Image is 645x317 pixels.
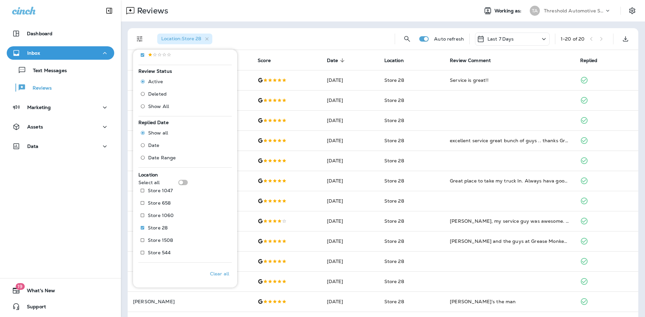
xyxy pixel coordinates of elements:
span: Score [258,57,279,63]
p: Reviews [134,6,168,16]
td: [DATE] [321,231,379,251]
button: Export as CSV [619,32,632,46]
div: Filters [133,46,237,287]
button: Support [7,300,114,313]
button: Settings [626,5,638,17]
span: Review Comment [450,57,500,63]
p: Reviews [26,85,52,92]
span: Location [138,172,158,178]
p: Inbox [27,50,40,56]
span: Support [20,304,46,312]
span: Date [327,58,338,63]
span: What's New [20,288,55,296]
div: Great place to take my truck In. Always hava good attitude here. [450,177,569,184]
div: Location:Store 28 [157,34,212,44]
p: Assets [27,124,43,129]
p: Text Messages [26,68,67,74]
span: Date Range [148,155,176,160]
span: Store 28 [384,97,404,103]
p: Store 1508 [148,237,173,243]
button: Filters [133,32,146,46]
button: Reviews [7,81,114,95]
td: [DATE] [321,292,379,312]
button: Search Reviews [400,32,414,46]
td: [DATE] [321,90,379,110]
td: [DATE] [321,110,379,130]
span: Review Status [138,68,172,74]
td: [DATE] [321,191,379,211]
span: Date [148,143,160,148]
td: [DATE] [321,211,379,231]
button: Inbox [7,46,114,60]
span: Store 28 [384,198,404,204]
span: Store 28 [384,278,404,284]
td: [DATE] [321,251,379,271]
button: Dashboard [7,27,114,40]
button: 19What's New [7,284,114,297]
button: Marketing [7,101,114,114]
span: Store 28 [384,138,404,144]
div: Daniel, my service guy was awesome. Everybody in there was professional today, And I didn't get p... [450,218,569,224]
span: Working as: [494,8,523,14]
span: Location [384,58,404,63]
button: Collapse Sidebar [100,4,119,17]
p: Store 658 [148,200,171,206]
span: Store 28 [384,258,404,264]
p: Marketing [27,105,51,110]
span: Store 28 [384,117,404,123]
div: TA [530,6,540,16]
button: Text Messages [7,63,114,77]
p: Store 28 [148,225,168,230]
span: Location [384,57,413,63]
span: Store 28 [384,218,404,224]
span: Store 28 [384,238,404,244]
span: Replied [580,58,598,63]
p: Data [27,144,39,149]
div: excellent service great bunch of guys .. thanks Grease monkey [450,137,569,144]
div: Danny’s the man [450,298,569,305]
span: Deleted [148,91,167,97]
td: [DATE] [321,271,379,292]
td: [DATE] [321,151,379,171]
span: Store 28 [384,299,404,305]
p: Select all [138,180,160,185]
p: Threshold Automotive Service dba Grease Monkey [544,8,604,13]
span: Replied Date [138,119,169,125]
p: Auto refresh [434,36,464,42]
div: Service is great!! [450,77,569,84]
span: Store 28 [384,178,404,184]
p: Store 1047 [148,188,173,193]
span: Store 28 [384,158,404,164]
div: Danny and the guys at Grease Monkey are great! They get you in and out very quickly but also prov... [450,238,569,245]
td: [DATE] [321,70,379,90]
td: [DATE] [321,130,379,151]
p: Store 1060 [148,213,174,218]
span: Location : Store 28 [161,36,201,42]
span: Store 28 [384,77,404,83]
p: [PERSON_NAME] [133,299,247,304]
div: 1 - 20 of 20 [561,36,585,42]
button: Clear all [207,265,232,282]
span: Show all [148,130,168,136]
p: Clear all [210,271,229,276]
button: Data [7,140,114,153]
p: Last 7 Days [487,36,514,42]
span: Score [258,58,271,63]
button: Assets [7,120,114,134]
p: Store 544 [148,250,171,255]
span: Review Comment [450,58,491,63]
span: Show All [148,104,169,109]
td: [DATE] [321,171,379,191]
p: Dashboard [27,31,52,36]
span: Replied [580,57,606,63]
span: Date [327,57,347,63]
span: 19 [15,283,25,290]
span: Active [148,79,163,84]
